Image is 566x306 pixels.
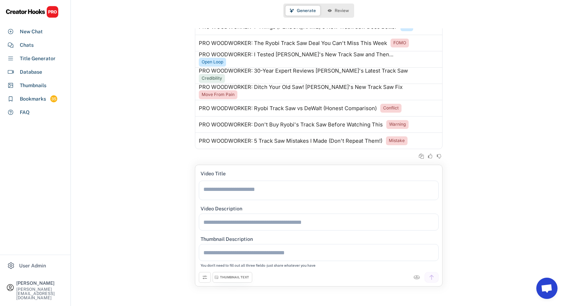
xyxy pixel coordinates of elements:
[201,236,253,242] div: Thumbnail Description
[20,82,46,89] div: Thumbnails
[199,68,408,74] div: PRO WOODWORKER: 30-Year Expert Reviews [PERSON_NAME]'s Latest Track Saw
[285,6,320,16] button: Generate
[199,52,393,57] div: PRO WOODWORKER: I Tested [PERSON_NAME]'s New Track Saw and Then...
[201,205,242,212] div: Video Description
[20,95,46,103] div: Bookmarks
[50,96,57,102] div: 35
[201,263,316,268] div: You don't need to fill out all three fields - just share whatever you have
[16,281,64,285] div: [PERSON_NAME]
[414,274,420,280] img: unnamed.jpg
[199,106,377,111] div: PRO WOODWORKER: Ryobi Track Saw vs DeWalt (Honest Comparison)
[383,105,399,111] div: Conflict
[323,6,353,16] button: Review
[199,138,382,144] div: PRO WOODWORKER: 5 Track Saw Mistakes I Made (Don't Repeat Them!)
[20,28,43,35] div: New Chat
[335,8,349,13] span: Review
[20,109,30,116] div: FAQ
[199,24,397,30] div: PRO WOODWORKER: 7 Things [PERSON_NAME]'s New Track Saw Does Better
[20,55,56,62] div: Title Generator
[201,170,226,177] div: Video Title
[536,278,558,299] a: Open chat
[20,41,34,49] div: Chats
[20,68,42,76] div: Database
[199,122,383,127] div: PRO WOODWORKER: Don't Buy Ryobi's Track Saw Before Watching This
[389,138,405,144] div: Mistake
[202,92,235,98] div: Move From Pain
[19,262,46,270] div: User Admin
[202,59,223,65] div: Open Loop
[220,275,249,280] div: THUMBNAIL TEXT
[389,121,406,127] div: Warning
[202,75,222,81] div: Credibility
[199,40,387,46] div: PRO WOODWORKER: The Ryobi Track Saw Deal You Can't Miss This Week
[6,6,59,18] img: CHPRO%20Logo.svg
[393,40,406,46] div: FOMO
[199,84,403,90] div: PRO WOODWORKER: Ditch Your Old Saw! [PERSON_NAME]'s New Track Saw Fix
[16,287,64,300] div: [PERSON_NAME][EMAIL_ADDRESS][DOMAIN_NAME]
[297,8,316,13] span: Generate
